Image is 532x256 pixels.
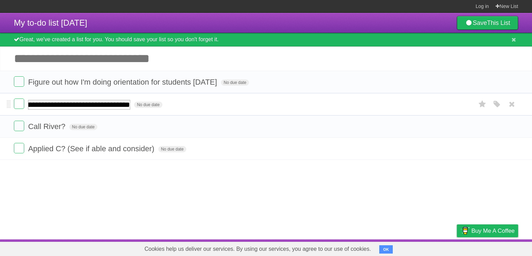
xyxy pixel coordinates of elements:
[14,76,24,87] label: Done
[471,225,515,237] span: Buy me a coffee
[138,242,378,256] span: Cookies help us deliver our services. By using our services, you agree to our use of cookies.
[448,241,466,254] a: Privacy
[388,241,416,254] a: Developers
[28,122,67,131] span: Call River?
[14,99,24,109] label: Done
[221,79,249,86] span: No due date
[457,16,518,30] a: SaveThis List
[14,18,87,27] span: My to-do list [DATE]
[424,241,440,254] a: Terms
[69,124,97,130] span: No due date
[476,99,489,110] label: Star task
[365,241,379,254] a: About
[14,143,24,153] label: Done
[158,146,186,152] span: No due date
[475,241,518,254] a: Suggest a feature
[28,144,156,153] span: Applied C? (See if able and consider)
[457,224,518,237] a: Buy me a coffee
[460,225,470,237] img: Buy me a coffee
[379,245,393,254] button: OK
[28,78,219,86] span: Figure out how I'm doing orientation for students [DATE]
[14,121,24,131] label: Done
[487,19,510,26] b: This List
[134,102,162,108] span: No due date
